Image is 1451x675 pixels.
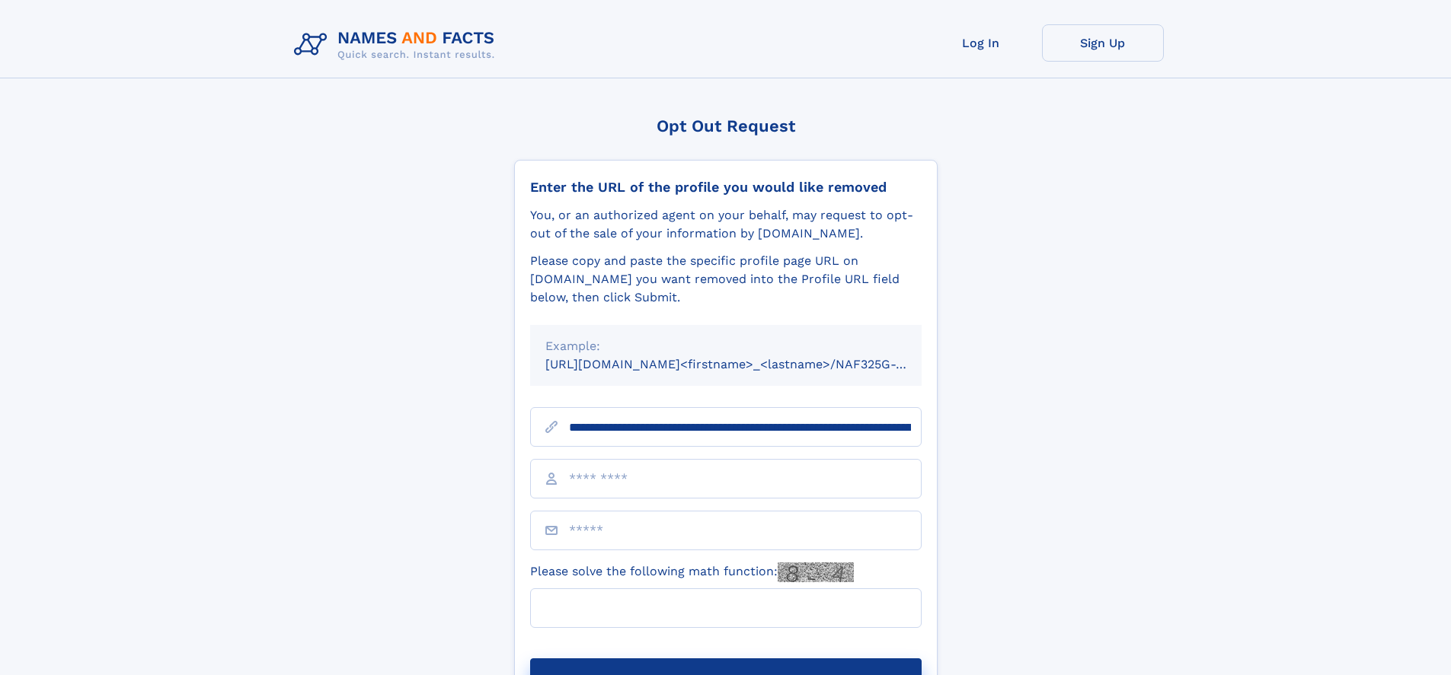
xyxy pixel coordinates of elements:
[920,24,1042,62] a: Log In
[545,337,906,355] div: Example:
[545,357,951,371] small: [URL][DOMAIN_NAME]<firstname>_<lastname>/NAF325G-xxxxxxxx
[530,252,922,307] div: Please copy and paste the specific profile page URL on [DOMAIN_NAME] you want removed into the Pr...
[1042,24,1164,62] a: Sign Up
[530,179,922,196] div: Enter the URL of the profile you would like removed
[288,24,507,65] img: Logo Names and Facts
[530,206,922,243] div: You, or an authorized agent on your behalf, may request to opt-out of the sale of your informatio...
[530,562,854,582] label: Please solve the following math function:
[514,116,938,135] div: Opt Out Request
